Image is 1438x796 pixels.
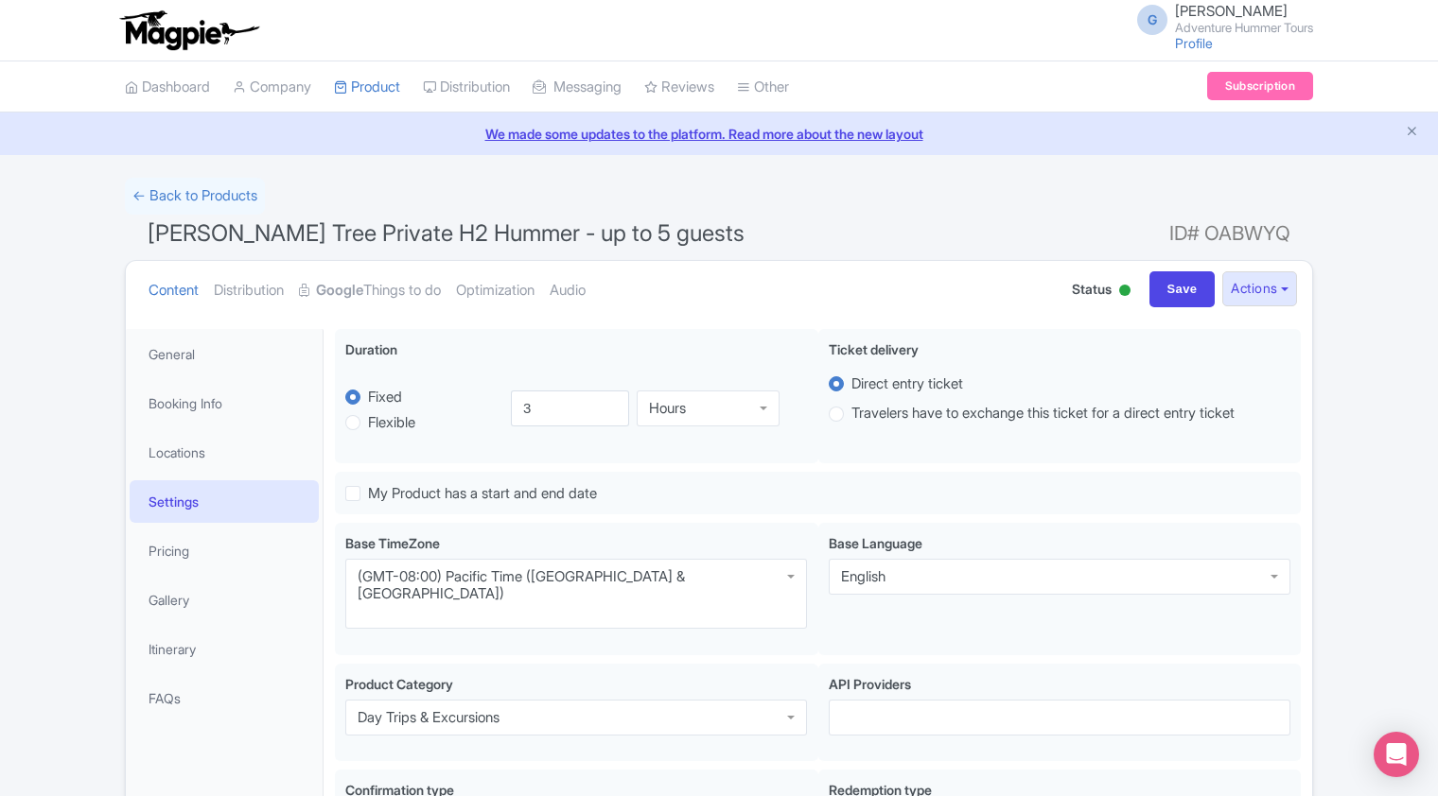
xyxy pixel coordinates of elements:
a: Messaging [533,61,622,113]
a: Itinerary [130,628,319,670]
span: [PERSON_NAME] Tree Private H2 Hummer - up to 5 guests [148,219,745,247]
div: Day Trips & Excursions [358,709,500,726]
a: Booking Info [130,382,319,424]
span: ID# OABWYQ [1169,215,1290,252]
span: [PERSON_NAME] [1175,2,1288,20]
a: Content [149,261,199,320]
input: Save [1149,271,1216,307]
span: My Product has a start and end date [368,484,597,502]
span: Base TimeZone [345,535,440,551]
a: Reviews [644,61,714,113]
div: Hours [649,400,686,417]
button: Close announcement [1405,122,1419,144]
label: Fixed [368,387,402,408]
a: G [PERSON_NAME] Adventure Hummer Tours [1126,4,1313,34]
a: General [130,333,319,375]
label: Direct entry ticket [851,373,963,395]
a: Optimization [456,261,535,320]
a: FAQs [130,677,319,719]
a: We made some updates to the platform. Read more about the new layout [11,124,1427,144]
button: Actions [1222,271,1297,306]
a: Audio [550,261,586,320]
a: Settings [130,480,319,523]
span: G [1137,5,1167,35]
a: Product [334,61,400,113]
a: Gallery [130,579,319,621]
a: Pricing [130,529,319,572]
a: Company [233,61,311,113]
span: Base Language [829,535,922,551]
a: Distribution [423,61,510,113]
div: English [841,568,886,585]
div: Open Intercom Messenger [1374,732,1419,777]
span: Duration [345,341,397,357]
label: Travelers have to exchange this ticket for a direct entry ticket [851,403,1235,424]
div: Active [1115,277,1134,306]
span: Product Category [345,676,453,692]
span: Ticket delivery [829,341,919,357]
span: API Providers [829,676,911,692]
div: (GMT-08:00) Pacific Time ([GEOGRAPHIC_DATA] & [GEOGRAPHIC_DATA]) [358,568,795,602]
small: Adventure Hummer Tours [1175,22,1313,34]
a: Dashboard [125,61,210,113]
strong: Google [316,280,363,302]
span: Status [1072,279,1112,299]
a: GoogleThings to do [299,261,441,320]
a: Other [737,61,789,113]
label: Flexible [368,412,415,434]
a: Distribution [214,261,284,320]
img: logo-ab69f6fb50320c5b225c76a69d11143b.png [115,9,262,51]
a: Profile [1175,35,1213,51]
a: Subscription [1207,72,1313,100]
a: ← Back to Products [125,178,265,215]
a: Locations [130,431,319,474]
